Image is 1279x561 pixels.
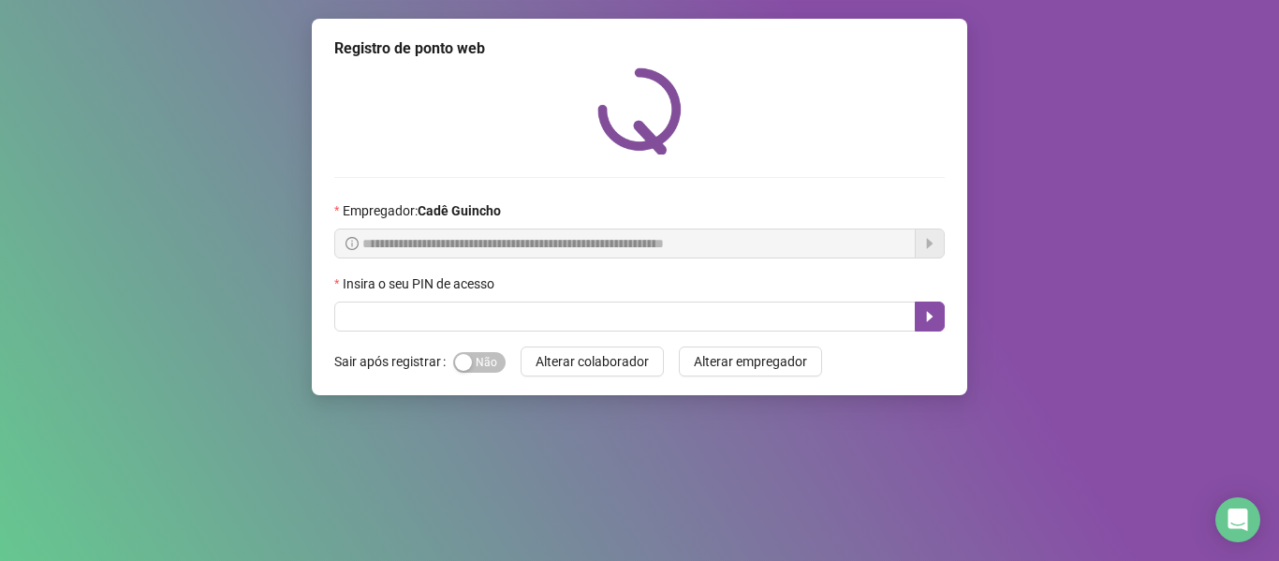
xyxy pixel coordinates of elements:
span: Empregador : [343,200,501,221]
button: Alterar empregador [679,347,822,376]
strong: Cadê Guincho [418,203,501,218]
span: caret-right [922,309,937,324]
span: Alterar empregador [694,351,807,372]
label: Sair após registrar [334,347,453,376]
span: info-circle [345,237,359,250]
img: QRPoint [597,67,682,155]
label: Insira o seu PIN de acesso [334,273,507,294]
div: Registro de ponto web [334,37,945,60]
span: Alterar colaborador [536,351,649,372]
div: Open Intercom Messenger [1215,497,1260,542]
button: Alterar colaborador [521,347,664,376]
